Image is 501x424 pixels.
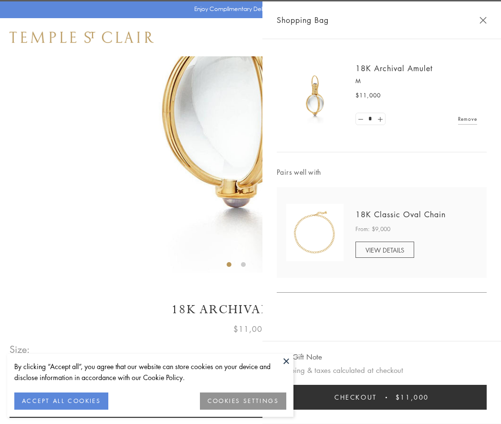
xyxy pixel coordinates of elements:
[233,323,268,335] span: $11,000
[10,341,31,357] span: Size:
[286,67,344,124] img: 18K Archival Amulet
[365,245,404,254] span: VIEW DETAILS
[10,301,491,318] h1: 18K Archival Amulet
[277,364,487,376] p: Shipping & taxes calculated at checkout
[458,114,477,124] a: Remove
[14,392,108,410] button: ACCEPT ALL COOKIES
[277,167,487,178] span: Pairs well with
[286,204,344,261] img: N88865-OV18
[200,392,286,410] button: COOKIES SETTINGS
[355,209,446,220] a: 18K Classic Oval Chain
[14,361,286,383] div: By clicking “Accept all”, you agree that our website can store cookies on your device and disclos...
[355,63,433,74] a: 18K Archival Amulet
[355,76,477,86] p: M
[277,385,487,410] button: Checkout $11,000
[355,224,390,234] span: From: $9,000
[334,392,377,403] span: Checkout
[194,4,303,14] p: Enjoy Complimentary Delivery & Returns
[355,91,381,100] span: $11,000
[480,17,487,24] button: Close Shopping Bag
[375,113,385,125] a: Set quantity to 2
[277,14,329,26] span: Shopping Bag
[356,113,365,125] a: Set quantity to 0
[396,392,429,403] span: $11,000
[10,32,154,43] img: Temple St. Clair
[355,242,414,258] a: VIEW DETAILS
[277,351,322,363] button: Add Gift Note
